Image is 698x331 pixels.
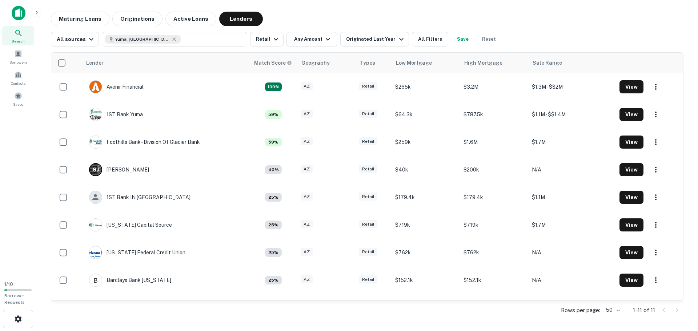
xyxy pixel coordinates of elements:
[265,82,282,91] div: Capitalize uses an advanced AI algorithm to match your search with the best lender. The match sco...
[2,47,34,66] a: Borrowers
[460,53,528,73] th: High Mortgage
[451,32,474,47] button: Save your search to get updates of matches that match your search criteria.
[392,73,460,101] td: $265k
[460,211,528,239] td: $719k
[11,80,25,86] span: Contacts
[250,53,297,73] th: Capitalize uses an advanced AI algorithm to match your search with the best lender. The match sco...
[219,12,263,26] button: Lenders
[2,68,34,88] a: Contacts
[528,239,616,266] td: N/A
[89,136,200,149] div: Foothills Bank - Division Of Glacier Bank
[392,53,460,73] th: Low Mortgage
[89,136,102,148] img: picture
[9,59,27,65] span: Borrowers
[619,136,643,149] button: View
[533,58,562,67] div: Sale Range
[392,239,460,266] td: $762k
[392,128,460,156] td: $259k
[89,163,149,176] div: [PERSON_NAME]
[619,274,643,287] button: View
[89,108,143,121] div: 1ST Bank Yuma
[286,32,337,47] button: Any Amount
[460,183,528,211] td: $179.4k
[265,276,282,284] div: Capitalize uses an advanced AI algorithm to match your search with the best lender. The match sco...
[528,128,616,156] td: $1.7M
[265,248,282,257] div: Capitalize uses an advanced AI algorithm to match your search with the best lender. The match sco...
[392,266,460,294] td: $152.1k
[89,191,190,204] div: 1ST Bank IN [GEOGRAPHIC_DATA]
[412,32,448,47] button: All Filters
[265,165,282,174] div: Capitalize uses an advanced AI algorithm to match your search with the best lender. The match sco...
[464,58,502,67] div: High Mortgage
[359,110,377,118] div: Retail
[359,82,377,90] div: Retail
[360,58,375,67] div: Types
[12,38,25,44] span: Search
[460,266,528,294] td: $152.1k
[115,36,170,43] span: Yuma, [GEOGRAPHIC_DATA], [GEOGRAPHIC_DATA]
[359,220,377,229] div: Retail
[89,246,102,259] img: picture
[82,53,250,73] th: Lender
[460,156,528,183] td: $200k
[301,248,313,256] div: AZ
[13,101,24,107] span: Saved
[619,163,643,176] button: View
[633,306,655,315] p: 1–11 of 11
[4,282,13,287] span: 1 / 10
[301,220,313,229] div: AZ
[528,101,616,128] td: $1.1M - $$1.4M
[301,137,313,146] div: AZ
[460,128,528,156] td: $1.6M
[89,274,171,287] div: Barclays Bank [US_STATE]
[89,218,172,231] div: [US_STATE] Capital Source
[528,183,616,211] td: $1.1M
[359,275,377,284] div: Retail
[619,246,643,259] button: View
[359,137,377,146] div: Retail
[89,81,102,93] img: picture
[619,80,643,93] button: View
[477,32,501,47] button: Reset
[392,183,460,211] td: $179.4k
[265,138,282,146] div: Capitalize uses an advanced AI algorithm to match your search with the best lender. The match sco...
[89,246,185,259] div: [US_STATE] Federal Credit Union
[89,80,144,93] div: Avenir Financial
[460,239,528,266] td: $762k
[619,108,643,121] button: View
[89,108,102,121] img: picture
[112,12,163,26] button: Originations
[93,166,99,174] p: S J
[265,193,282,202] div: Capitalize uses an advanced AI algorithm to match your search with the best lender. The match sco...
[528,73,616,101] td: $1.3M - $$2M
[86,58,104,67] div: Lender
[301,110,313,118] div: AZ
[2,26,34,45] a: Search
[396,58,432,67] div: Low Mortgage
[359,248,377,256] div: Retail
[392,156,460,183] td: $40k
[460,294,528,322] td: $500k
[662,273,698,308] div: Chat Widget
[51,32,99,47] button: All sources
[165,12,216,26] button: Active Loans
[356,53,392,73] th: Types
[12,6,25,20] img: capitalize-icon.png
[359,165,377,173] div: Retail
[301,82,313,90] div: AZ
[619,191,643,204] button: View
[528,211,616,239] td: $1.7M
[561,306,600,315] p: Rows per page:
[528,156,616,183] td: N/A
[528,294,616,322] td: N/A
[603,305,621,315] div: 50
[2,89,34,109] a: Saved
[4,293,25,305] span: Borrower Requests
[301,275,313,284] div: AZ
[340,32,409,47] button: Originated Last Year
[254,59,290,67] h6: Match Score
[392,211,460,239] td: $719k
[102,32,247,47] button: Yuma, [GEOGRAPHIC_DATA], [GEOGRAPHIC_DATA]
